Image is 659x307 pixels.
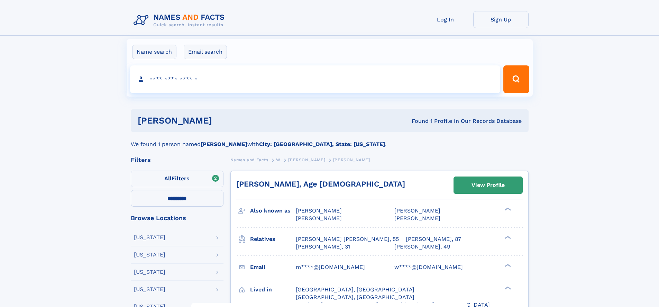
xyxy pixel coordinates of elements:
button: Search Button [503,65,529,93]
div: [US_STATE] [134,287,165,292]
div: View Profile [472,177,505,193]
h3: Relatives [250,233,296,245]
span: All [164,175,172,182]
div: [US_STATE] [134,252,165,258]
div: [US_STATE] [134,269,165,275]
a: [PERSON_NAME], 49 [394,243,450,251]
label: Email search [184,45,227,59]
div: Found 1 Profile In Our Records Database [312,117,522,125]
span: [PERSON_NAME] [333,157,370,162]
input: search input [130,65,501,93]
a: [PERSON_NAME], Age [DEMOGRAPHIC_DATA] [236,180,405,188]
span: W [276,157,281,162]
div: ❯ [503,207,511,211]
h3: Lived in [250,284,296,296]
img: Logo Names and Facts [131,11,230,30]
span: [GEOGRAPHIC_DATA], [GEOGRAPHIC_DATA] [296,286,414,293]
span: [PERSON_NAME] [296,215,342,222]
a: View Profile [454,177,522,193]
div: Browse Locations [131,215,223,221]
a: [PERSON_NAME], 87 [406,235,461,243]
b: [PERSON_NAME] [201,141,247,147]
h1: [PERSON_NAME] [138,116,312,125]
div: ❯ [503,235,511,240]
a: Log In [418,11,473,28]
b: City: [GEOGRAPHIC_DATA], State: [US_STATE] [259,141,385,147]
a: W [276,155,281,164]
div: [US_STATE] [134,235,165,240]
span: [PERSON_NAME] [296,207,342,214]
span: [PERSON_NAME] [288,157,325,162]
a: Names and Facts [230,155,268,164]
h3: Email [250,261,296,273]
label: Filters [131,171,223,187]
span: [PERSON_NAME] [394,207,440,214]
a: Sign Up [473,11,529,28]
div: Filters [131,157,223,163]
div: ❯ [503,263,511,268]
h3: Also known as [250,205,296,217]
div: We found 1 person named with . [131,132,529,148]
a: [PERSON_NAME] [288,155,325,164]
a: [PERSON_NAME] [PERSON_NAME], 55 [296,235,399,243]
a: [PERSON_NAME], 31 [296,243,350,251]
label: Name search [132,45,176,59]
div: ❯ [503,286,511,290]
span: [PERSON_NAME] [394,215,440,222]
span: [GEOGRAPHIC_DATA], [GEOGRAPHIC_DATA] [296,294,414,300]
